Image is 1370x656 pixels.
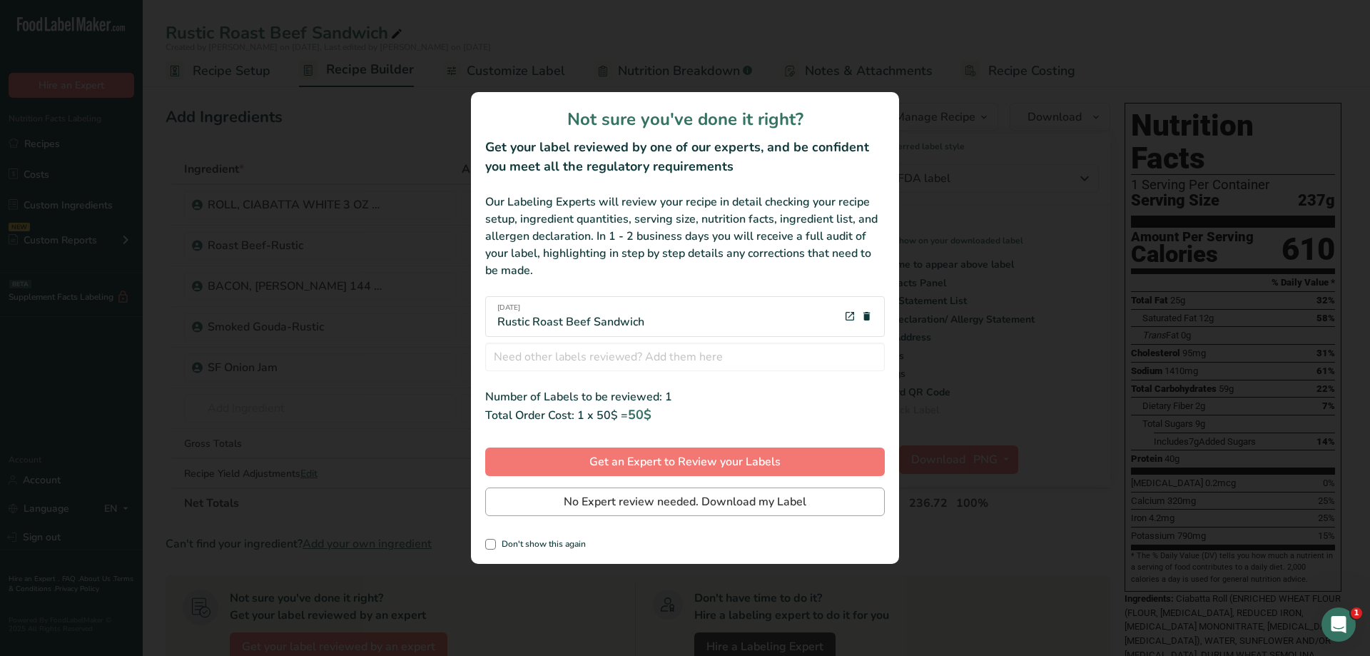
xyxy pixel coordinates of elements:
iframe: Intercom live chat [1321,607,1356,642]
button: No Expert review needed. Download my Label [485,488,885,516]
div: Our Labeling Experts will review your recipe in detail checking your recipe setup, ingredient qua... [485,193,885,279]
input: Need other labels reviewed? Add them here [485,343,885,371]
div: Rustic Roast Beef Sandwich [497,303,644,330]
span: 1 [1351,607,1362,619]
span: Don't show this again [496,539,586,550]
h1: Not sure you've done it right? [485,106,885,132]
button: Get an Expert to Review your Labels [485,448,885,476]
div: Total Order Cost: 1 x 50$ = [485,405,885,425]
span: [DATE] [497,303,644,313]
div: Number of Labels to be reviewed: 1 [485,388,885,405]
span: No Expert review needed. Download my Label [564,493,806,510]
span: Get an Expert to Review your Labels [589,453,781,470]
span: 50$ [628,406,651,423]
h2: Get your label reviewed by one of our experts, and be confident you meet all the regulatory requi... [485,138,885,176]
